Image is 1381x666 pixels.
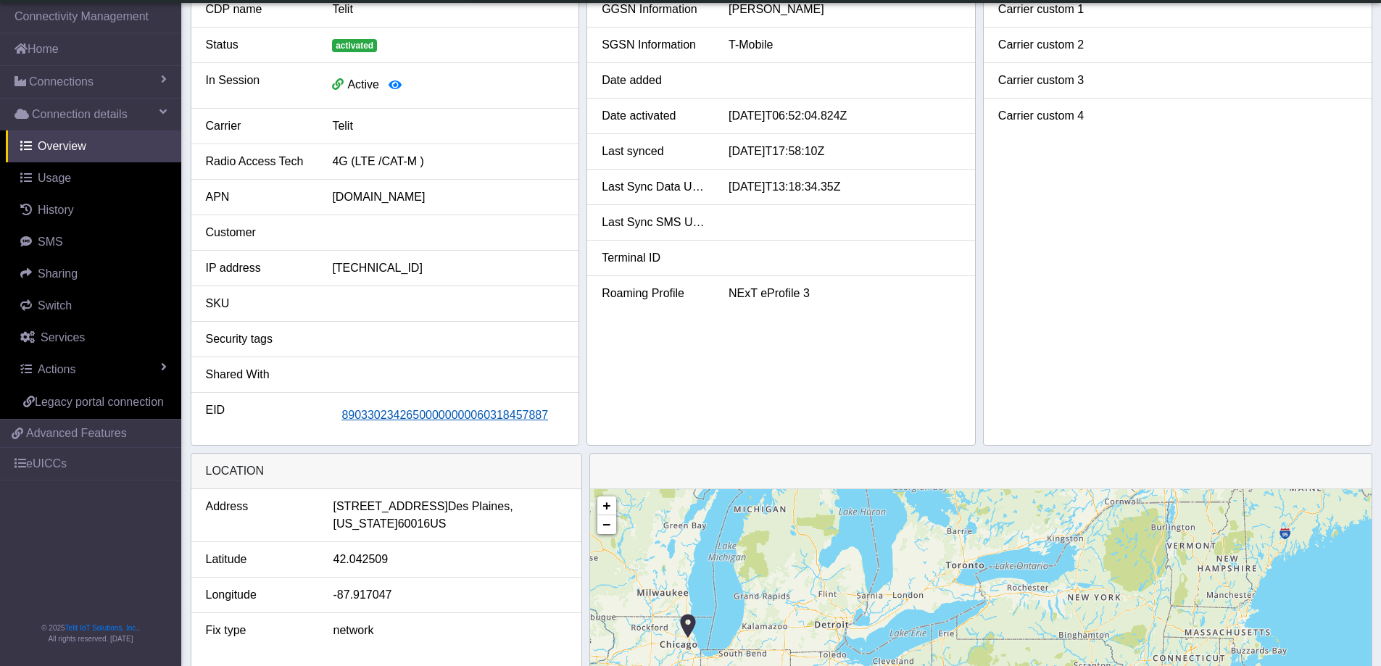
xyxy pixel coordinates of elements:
[6,354,181,386] a: Actions
[6,322,181,354] a: Services
[38,236,63,248] span: SMS
[32,106,128,123] span: Connection details
[591,178,718,196] div: Last Sync Data Usage
[430,515,446,533] span: US
[718,1,971,18] div: [PERSON_NAME]
[591,1,718,18] div: GGSN Information
[38,204,74,216] span: History
[6,290,181,322] a: Switch
[65,624,138,632] a: Telit IoT Solutions, Inc.
[41,331,85,344] span: Services
[38,299,72,312] span: Switch
[347,78,379,91] span: Active
[323,622,578,639] div: network
[38,172,71,184] span: Usage
[38,140,86,152] span: Overview
[321,117,575,135] div: Telit
[195,188,322,206] div: APN
[195,72,322,99] div: In Session
[718,143,971,160] div: [DATE]T17:58:10Z
[35,396,164,408] span: Legacy portal connection
[6,162,181,194] a: Usage
[323,586,578,604] div: -87.917047
[6,226,181,258] a: SMS
[341,409,548,421] span: 89033023426500000000060318457887
[195,153,322,170] div: Radio Access Tech
[597,515,616,534] a: Zoom out
[191,454,581,489] div: LOCATION
[195,1,322,18] div: CDP name
[321,259,575,277] div: [TECHNICAL_ID]
[591,36,718,54] div: SGSN Information
[333,498,448,515] span: [STREET_ADDRESS]
[379,72,411,99] button: View session details
[195,401,322,429] div: EID
[195,295,322,312] div: SKU
[29,73,94,91] span: Connections
[38,363,75,375] span: Actions
[987,107,1114,125] div: Carrier custom 4
[591,214,718,231] div: Last Sync SMS Usage
[195,551,323,568] div: Latitude
[718,178,971,196] div: [DATE]T13:18:34.35Z
[195,224,322,241] div: Customer
[332,39,377,52] span: activated
[597,496,616,515] a: Zoom in
[195,330,322,348] div: Security tags
[591,249,718,267] div: Terminal ID
[591,107,718,125] div: Date activated
[321,1,575,18] div: Telit
[987,72,1114,89] div: Carrier custom 3
[718,285,971,302] div: NExT eProfile 3
[398,515,431,533] span: 60016
[987,1,1114,18] div: Carrier custom 1
[332,401,557,429] button: 89033023426500000000060318457887
[26,425,127,442] span: Advanced Features
[195,117,322,135] div: Carrier
[195,366,322,383] div: Shared With
[591,285,718,302] div: Roaming Profile
[6,258,181,290] a: Sharing
[591,72,718,89] div: Date added
[591,143,718,160] div: Last synced
[195,622,323,639] div: Fix type
[195,36,322,54] div: Status
[195,259,322,277] div: IP address
[321,153,575,170] div: 4G (LTE /CAT-M )
[718,107,971,125] div: [DATE]T06:52:04.824Z
[718,36,971,54] div: T-Mobile
[6,194,181,226] a: History
[448,498,513,515] span: Des Plaines,
[195,498,323,533] div: Address
[321,188,575,206] div: [DOMAIN_NAME]
[987,36,1114,54] div: Carrier custom 2
[38,267,78,280] span: Sharing
[195,586,323,604] div: Longitude
[6,130,181,162] a: Overview
[323,551,578,568] div: 42.042509
[333,515,398,533] span: [US_STATE]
